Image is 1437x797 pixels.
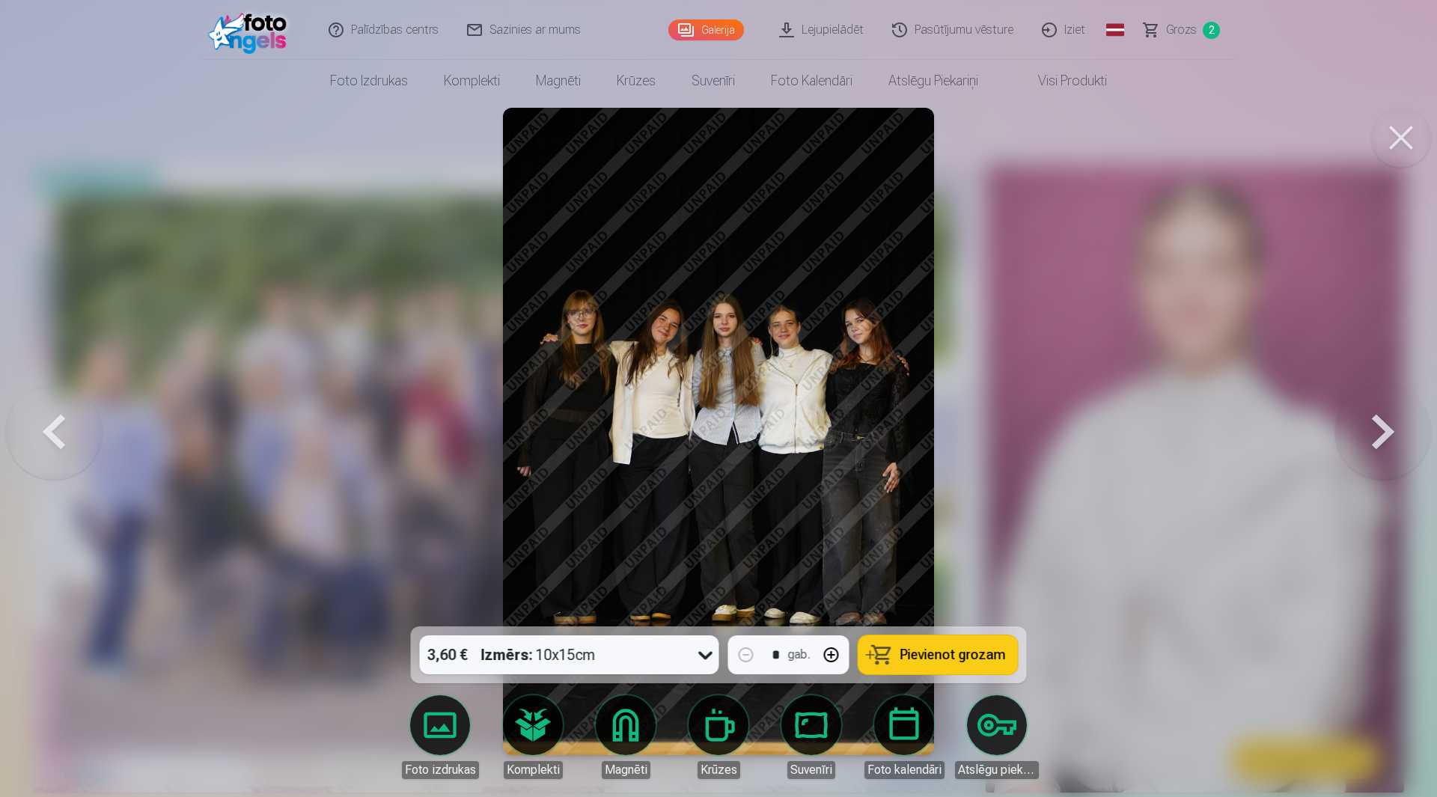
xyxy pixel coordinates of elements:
[398,695,482,779] a: Foto izdrukas
[426,60,518,102] a: Komplekti
[420,635,475,674] div: 3,60 €
[788,646,811,664] div: gab.
[955,761,1039,779] div: Atslēgu piekariņi
[491,695,575,779] a: Komplekti
[1166,21,1197,39] span: Grozs
[208,6,294,54] img: /fa1
[996,60,1125,102] a: Visi produkti
[900,648,1006,662] span: Pievienot grozam
[858,635,1018,674] button: Pievienot grozam
[668,19,744,40] a: Galerija
[584,695,668,779] a: Magnēti
[674,60,753,102] a: Suvenīri
[518,60,599,102] a: Magnēti
[481,635,596,674] div: 10x15cm
[312,60,426,102] a: Foto izdrukas
[955,695,1039,779] a: Atslēgu piekariņi
[787,761,835,779] div: Suvenīri
[481,644,533,665] strong: Izmērs :
[870,60,996,102] a: Atslēgu piekariņi
[1203,22,1220,39] span: 2
[677,695,760,779] a: Krūzes
[504,761,563,779] div: Komplekti
[599,60,674,102] a: Krūzes
[402,761,479,779] div: Foto izdrukas
[753,60,870,102] a: Foto kalendāri
[864,761,945,779] div: Foto kalendāri
[769,695,853,779] a: Suvenīri
[698,761,740,779] div: Krūzes
[862,695,946,779] a: Foto kalendāri
[602,761,650,779] div: Magnēti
